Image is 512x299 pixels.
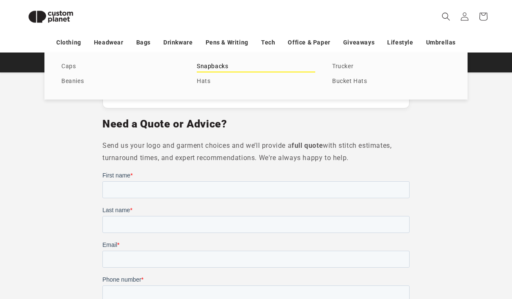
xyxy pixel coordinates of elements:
a: Tech [261,35,275,50]
a: Lifestyle [387,35,413,50]
a: Hats [197,76,315,87]
a: Headwear [94,35,124,50]
summary: Search [437,7,455,26]
a: Caps [61,61,180,72]
a: Trucker [332,61,451,72]
strong: full quote [292,141,323,149]
a: Office & Paper [288,35,330,50]
a: Drinkware [163,35,193,50]
a: Clothing [56,35,81,50]
a: Bags [136,35,151,50]
iframe: Chat Widget [367,208,512,299]
a: Snapbacks [197,61,315,72]
a: Bucket Hats [332,76,451,87]
a: Umbrellas [426,35,456,50]
h2: Need a Quote or Advice? [102,117,410,131]
a: Beanies [61,76,180,87]
img: Custom Planet [21,3,80,30]
p: Send us your logo and garment choices and we’ll provide a with stitch estimates, turnaround times... [102,140,410,164]
a: Pens & Writing [206,35,248,50]
a: Giveaways [343,35,374,50]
